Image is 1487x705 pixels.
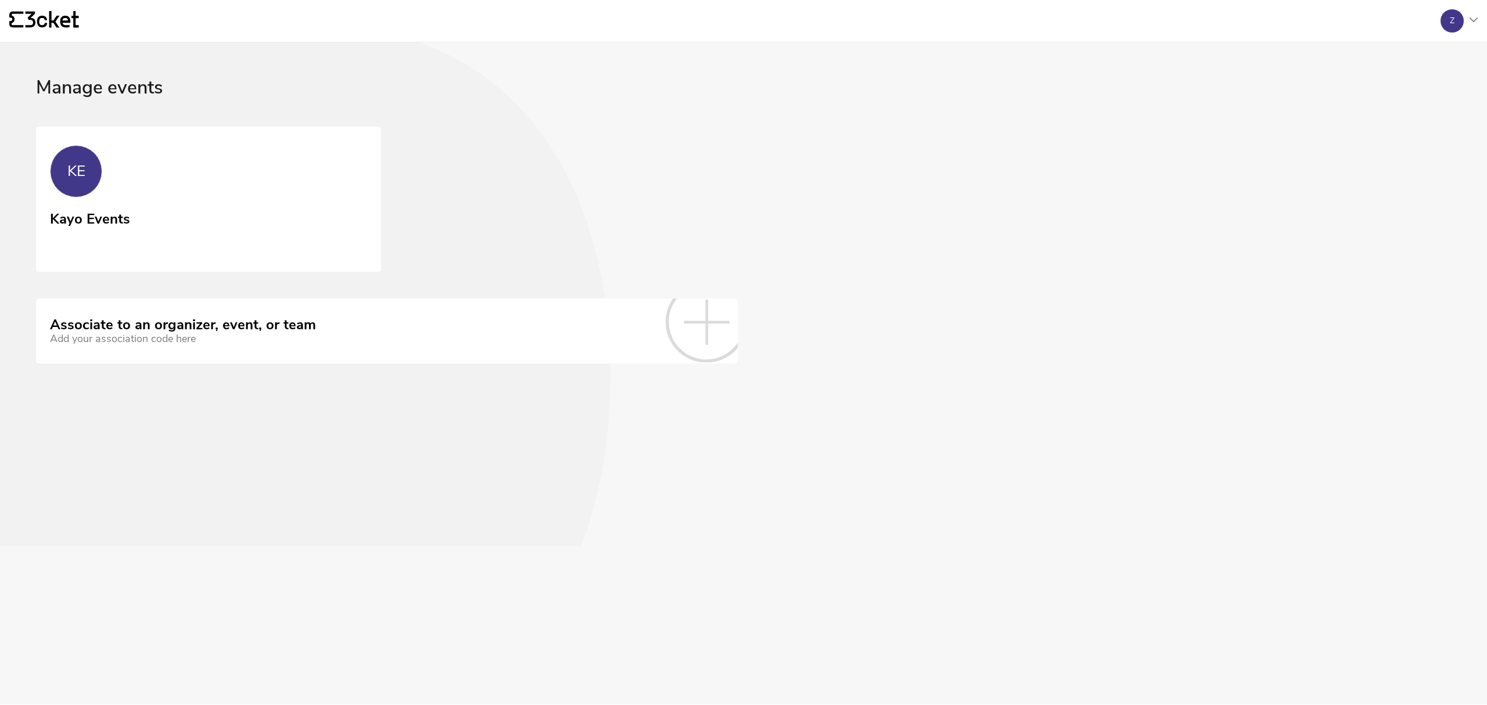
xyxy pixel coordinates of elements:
[50,333,316,345] div: Add your association code here
[50,207,130,228] div: Kayo Events
[9,11,79,31] a: {' '}
[9,12,23,28] g: {' '}
[50,317,316,333] div: Associate to an organizer, event, or team
[36,127,381,272] a: KE Kayo Events
[1450,16,1454,26] div: Z
[36,77,1451,127] div: Manage events
[67,163,85,180] div: KE
[36,298,738,364] a: Associate to an organizer, event, or team Add your association code here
